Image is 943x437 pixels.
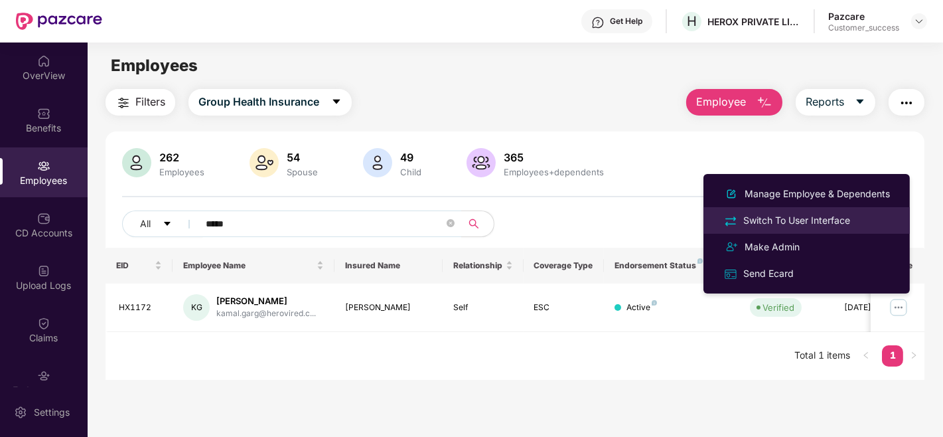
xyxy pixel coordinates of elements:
[106,89,175,116] button: Filters
[742,240,802,254] div: Make Admin
[652,300,657,306] img: svg+xml;base64,PHN2ZyB4bWxucz0iaHR0cDovL3d3dy53My5vcmcvMjAwMC9zdmciIHdpZHRoPSI4IiBoZWlnaHQ9IjgiIH...
[723,239,739,255] img: svg+xml;base64,PHN2ZyB4bWxucz0iaHR0cDovL3d3dy53My5vcmcvMjAwMC9zdmciIHdpZHRoPSIyNCIgaGVpZ2h0PSIyNC...
[524,248,605,284] th: Coverage Type
[796,89,875,116] button: Reportscaret-down
[135,94,165,110] span: Filters
[183,260,314,271] span: Employee Name
[284,167,321,177] div: Spouse
[447,218,455,230] span: close-circle
[157,151,207,164] div: 262
[111,56,198,75] span: Employees
[37,107,50,120] img: svg+xml;base64,PHN2ZyBpZD0iQmVuZWZpdHMiIHhtbG5zPSJodHRwOi8vd3d3LnczLm9yZy8yMDAwL3N2ZyIgd2lkdGg9Ij...
[757,95,772,111] img: svg+xml;base64,PHN2ZyB4bWxucz0iaHR0cDovL3d3dy53My5vcmcvMjAwMC9zdmciIHhtbG5zOnhsaW5rPSJodHRwOi8vd3...
[334,248,443,284] th: Insured Name
[862,351,870,359] span: left
[461,218,487,229] span: search
[696,94,746,110] span: Employee
[345,302,432,314] div: [PERSON_NAME]
[707,15,800,28] div: HEROX PRIVATE LIMITED
[855,345,877,367] button: left
[914,16,924,27] img: svg+xml;base64,PHN2ZyBpZD0iRHJvcGRvd24tMzJ4MzIiIHhtbG5zPSJodHRwOi8vd3d3LnczLm9yZy8yMDAwL3N2ZyIgd2...
[14,406,27,419] img: svg+xml;base64,PHN2ZyBpZD0iU2V0dGluZy0yMHgyMCIgeG1sbnM9Imh0dHA6Ly93d3cudzMub3JnLzIwMDAvc3ZnIiB3aW...
[163,219,172,230] span: caret-down
[686,89,782,116] button: Employee
[741,213,853,228] div: Switch To User Interface
[443,248,524,284] th: Relationship
[37,159,50,173] img: svg+xml;base64,PHN2ZyBpZD0iRW1wbG95ZWVzIiB4bWxucz0iaHR0cDovL3d3dy53My5vcmcvMjAwMC9zdmciIHdpZHRoPS...
[844,302,904,314] div: [DATE]
[723,267,738,282] img: svg+xml;base64,PHN2ZyB4bWxucz0iaHR0cDovL3d3dy53My5vcmcvMjAwMC9zdmciIHdpZHRoPSIxNiIgaGVpZ2h0PSIxNi...
[882,345,903,367] li: 1
[591,16,605,29] img: svg+xml;base64,PHN2ZyBpZD0iSGVscC0zMngzMiIgeG1sbnM9Imh0dHA6Ly93d3cudzMub3JnLzIwMDAvc3ZnIiB3aWR0aD...
[284,151,321,164] div: 54
[331,96,342,108] span: caret-down
[741,266,796,281] div: Send Ecard
[626,302,657,314] div: Active
[140,217,151,231] span: All
[30,406,74,419] div: Settings
[903,345,924,367] li: Next Page
[37,369,50,383] img: svg+xml;base64,PHN2ZyBpZD0iRW5kb3JzZW1lbnRzIiB4bWxucz0iaHR0cDovL3d3dy53My5vcmcvMjAwMC9zdmciIHdpZH...
[697,258,703,264] img: svg+xml;base64,PHN2ZyB4bWxucz0iaHR0cDovL3d3dy53My5vcmcvMjAwMC9zdmciIHdpZHRoPSI4IiBoZWlnaHQ9IjgiIH...
[198,94,319,110] span: Group Health Insurance
[615,260,728,271] div: Endorsement Status
[763,301,795,314] div: Verified
[173,248,334,284] th: Employee Name
[806,94,844,110] span: Reports
[37,264,50,278] img: svg+xml;base64,PHN2ZyBpZD0iVXBsb2FkX0xvZ3MiIGRhdGEtbmFtZT0iVXBsb2FkIExvZ3MiIHhtbG5zPSJodHRwOi8vd3...
[115,95,131,111] img: svg+xml;base64,PHN2ZyB4bWxucz0iaHR0cDovL3d3dy53My5vcmcvMjAwMC9zdmciIHdpZHRoPSIyNCIgaGVpZ2h0PSIyNC...
[501,167,607,177] div: Employees+dependents
[363,148,392,177] img: svg+xml;base64,PHN2ZyB4bWxucz0iaHR0cDovL3d3dy53My5vcmcvMjAwMC9zdmciIHhtbG5zOnhsaW5rPSJodHRwOi8vd3...
[116,260,153,271] span: EID
[122,211,203,237] button: Allcaret-down
[501,151,607,164] div: 365
[453,260,503,271] span: Relationship
[122,148,151,177] img: svg+xml;base64,PHN2ZyB4bWxucz0iaHR0cDovL3d3dy53My5vcmcvMjAwMC9zdmciIHhtbG5zOnhsaW5rPSJodHRwOi8vd3...
[453,302,513,314] div: Self
[37,212,50,225] img: svg+xml;base64,PHN2ZyBpZD0iQ0RfQWNjb3VudHMiIGRhdGEtbmFtZT0iQ0QgQWNjb3VudHMiIHhtbG5zPSJodHRwOi8vd3...
[216,307,316,320] div: kamal.garg@herovired.c...
[910,351,918,359] span: right
[723,214,738,228] img: svg+xml;base64,PHN2ZyB4bWxucz0iaHR0cDovL3d3dy53My5vcmcvMjAwMC9zdmciIHdpZHRoPSIyNCIgaGVpZ2h0PSIyNC...
[534,302,594,314] div: ESC
[398,167,424,177] div: Child
[16,13,102,30] img: New Pazcare Logo
[188,89,352,116] button: Group Health Insurancecaret-down
[899,95,914,111] img: svg+xml;base64,PHN2ZyB4bWxucz0iaHR0cDovL3d3dy53My5vcmcvMjAwMC9zdmciIHdpZHRoPSIyNCIgaGVpZ2h0PSIyNC...
[157,167,207,177] div: Employees
[250,148,279,177] img: svg+xml;base64,PHN2ZyB4bWxucz0iaHR0cDovL3d3dy53My5vcmcvMjAwMC9zdmciIHhtbG5zOnhsaW5rPSJodHRwOi8vd3...
[903,345,924,367] button: right
[106,248,173,284] th: EID
[398,151,424,164] div: 49
[467,148,496,177] img: svg+xml;base64,PHN2ZyB4bWxucz0iaHR0cDovL3d3dy53My5vcmcvMjAwMC9zdmciIHhtbG5zOnhsaW5rPSJodHRwOi8vd3...
[461,211,494,237] button: search
[37,54,50,68] img: svg+xml;base64,PHN2ZyBpZD0iSG9tZSIgeG1sbnM9Imh0dHA6Ly93d3cudzMub3JnLzIwMDAvc3ZnIiB3aWR0aD0iMjAiIG...
[888,297,909,318] img: manageButton
[828,23,899,33] div: Customer_success
[37,317,50,330] img: svg+xml;base64,PHN2ZyBpZD0iQ2xhaW0iIHhtbG5zPSJodHRwOi8vd3d3LnczLm9yZy8yMDAwL3N2ZyIgd2lkdGg9IjIwIi...
[447,219,455,227] span: close-circle
[119,302,163,314] div: HX1172
[855,345,877,367] li: Previous Page
[855,96,865,108] span: caret-down
[610,16,642,27] div: Get Help
[742,187,893,201] div: Manage Employee & Dependents
[828,10,899,23] div: Pazcare
[882,345,903,365] a: 1
[183,294,210,321] div: KG
[216,295,316,307] div: [PERSON_NAME]
[794,345,850,367] li: Total 1 items
[723,186,739,202] img: svg+xml;base64,PHN2ZyB4bWxucz0iaHR0cDovL3d3dy53My5vcmcvMjAwMC9zdmciIHhtbG5zOnhsaW5rPSJodHRwOi8vd3...
[687,13,697,29] span: H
